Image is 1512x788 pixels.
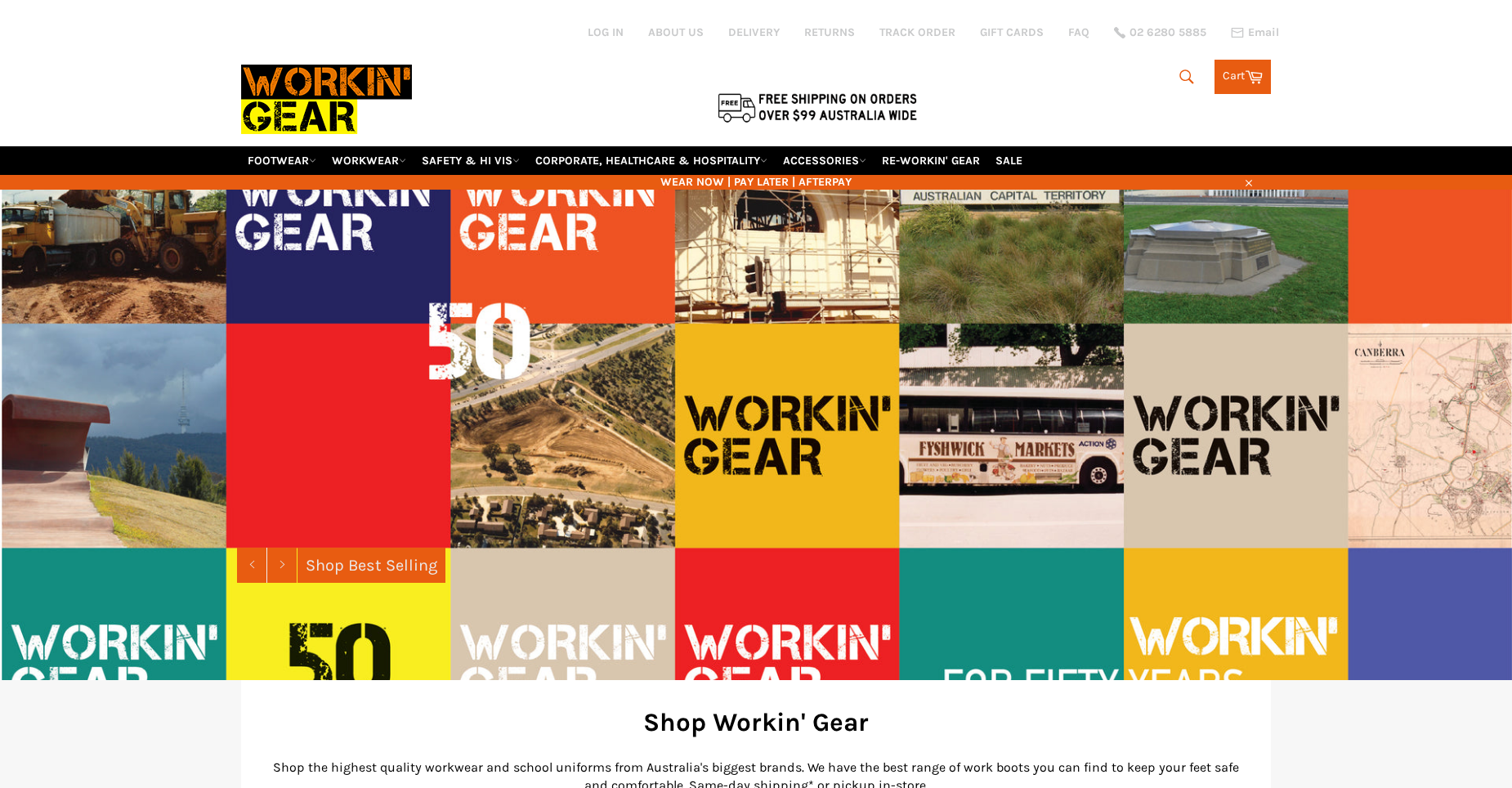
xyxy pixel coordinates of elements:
a: 02 6280 5885 [1114,27,1206,38]
a: TRACK ORDER [879,25,955,40]
span: 02 6280 5885 [1130,27,1206,38]
a: RETURNS [804,25,855,40]
img: Flat $9.95 shipping Australia wide [715,90,919,124]
span: Email [1248,27,1279,38]
a: Email [1231,26,1279,39]
a: FOOTWEAR [241,146,323,175]
a: Cart [1215,60,1271,94]
img: Workin Gear leaders in Workwear, Safety Boots, PPE, Uniforms. Australia's No.1 in Workwear [241,53,412,146]
a: GIFT CARDS [980,25,1044,40]
a: SALE [989,146,1029,175]
span: WEAR NOW | PAY LATER | AFTERPAY [241,174,1271,190]
a: RE-WORKIN' GEAR [875,146,986,175]
a: WORKWEAR [325,146,413,175]
a: FAQ [1068,25,1089,40]
a: ACCESSORIES [776,146,873,175]
h2: Shop Workin' Gear [266,705,1246,740]
a: Shop Best Selling [297,548,445,583]
a: DELIVERY [728,25,780,40]
a: SAFETY & HI VIS [415,146,526,175]
a: Log in [588,25,624,39]
a: ABOUT US [648,25,704,40]
a: CORPORATE, HEALTHCARE & HOSPITALITY [529,146,774,175]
